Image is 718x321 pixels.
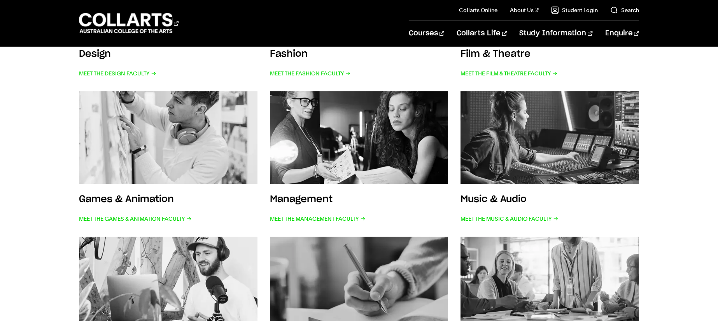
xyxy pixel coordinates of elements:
span: Meet the Film & Theatre Faculty [461,68,558,79]
a: Study Information [520,21,593,46]
span: Meet the Music & Audio Faculty [461,213,559,224]
a: Search [610,6,639,14]
a: Music & Audio Meet the Music & Audio Faculty [461,91,639,224]
span: Meet the Management Faculty [270,213,366,224]
a: About Us [510,6,539,14]
h3: Design [79,49,111,59]
h3: Music & Audio [461,195,527,204]
h3: Film & Theatre [461,49,531,59]
a: Collarts Online [459,6,497,14]
a: Courses [409,21,444,46]
h3: Games & Animation [79,195,174,204]
h3: Management [270,195,333,204]
span: Meet the Games & Animation Faculty [79,213,192,224]
a: Games & Animation Meet the Games & Animation Faculty [79,91,257,224]
a: Enquire [605,21,639,46]
span: Meet the Fashion Faculty [270,68,351,79]
h3: Fashion [270,49,308,59]
a: Management Meet the Management Faculty [270,91,448,224]
span: Meet the Design Faculty [79,68,156,79]
a: Collarts Life [457,21,507,46]
a: Student Login [551,6,598,14]
div: Go to homepage [79,12,179,34]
